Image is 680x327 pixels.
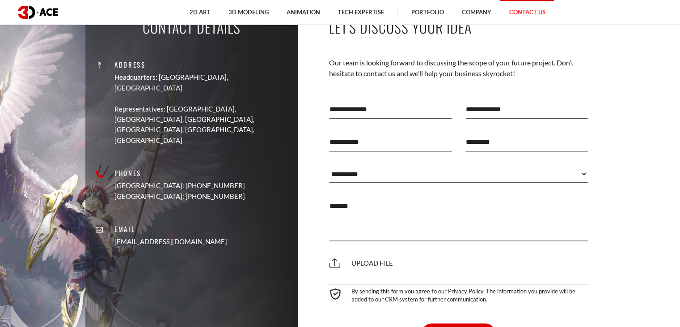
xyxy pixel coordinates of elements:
span: Upload file [329,259,393,267]
p: [GEOGRAPHIC_DATA]: [PHONE_NUMBER] [114,191,245,202]
p: Let's Discuss Your Idea [329,17,588,37]
img: logo dark [18,6,58,19]
a: Headquarters: [GEOGRAPHIC_DATA], [GEOGRAPHIC_DATA] Representatives: [GEOGRAPHIC_DATA], [GEOGRAPHI... [114,72,291,146]
p: Contact Details [143,17,241,37]
p: Email [114,224,227,234]
p: Phones [114,168,245,178]
p: Representatives: [GEOGRAPHIC_DATA], [GEOGRAPHIC_DATA], [GEOGRAPHIC_DATA], [GEOGRAPHIC_DATA], [GEO... [114,104,291,146]
p: [GEOGRAPHIC_DATA]: [PHONE_NUMBER] [114,181,245,191]
p: Headquarters: [GEOGRAPHIC_DATA], [GEOGRAPHIC_DATA] [114,72,291,93]
div: By sending this form you agree to our Privacy Policy. The information you provide will be added t... [329,284,588,303]
a: [EMAIL_ADDRESS][DOMAIN_NAME] [114,237,227,247]
p: Our team is looking forward to discussing the scope of your future project. Don’t hesitate to con... [329,57,588,79]
p: Address [114,60,291,70]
